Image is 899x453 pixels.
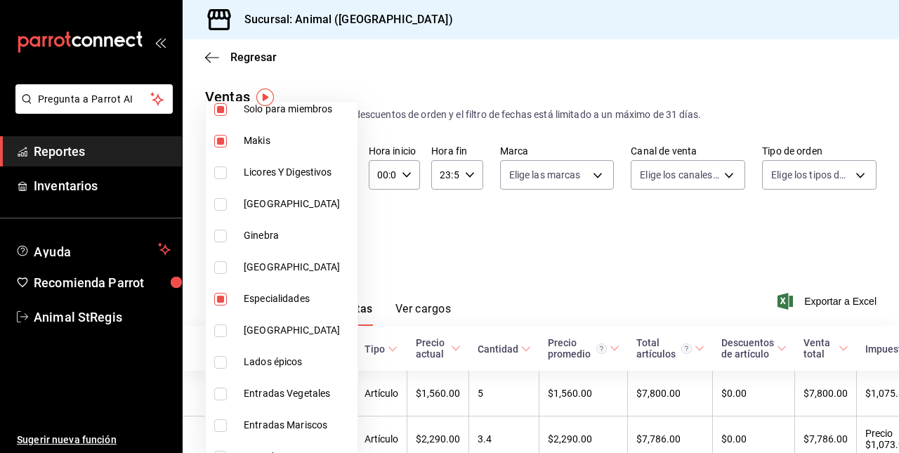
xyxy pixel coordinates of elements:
img: Marcador de información sobre herramientas [256,88,274,106]
span: Ginebra [244,228,352,243]
span: Entradas Vegetales [244,386,352,401]
span: Especialidades [244,291,352,306]
span: Licores Y Digestivos [244,165,352,180]
span: Lados épicos [244,355,352,369]
span: Entradas Mariscos [244,418,352,433]
span: Solo para miembros [244,102,352,117]
span: [GEOGRAPHIC_DATA] [244,260,352,275]
span: Makis [244,133,352,148]
span: [GEOGRAPHIC_DATA] [244,323,352,338]
span: [GEOGRAPHIC_DATA] [244,197,352,211]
